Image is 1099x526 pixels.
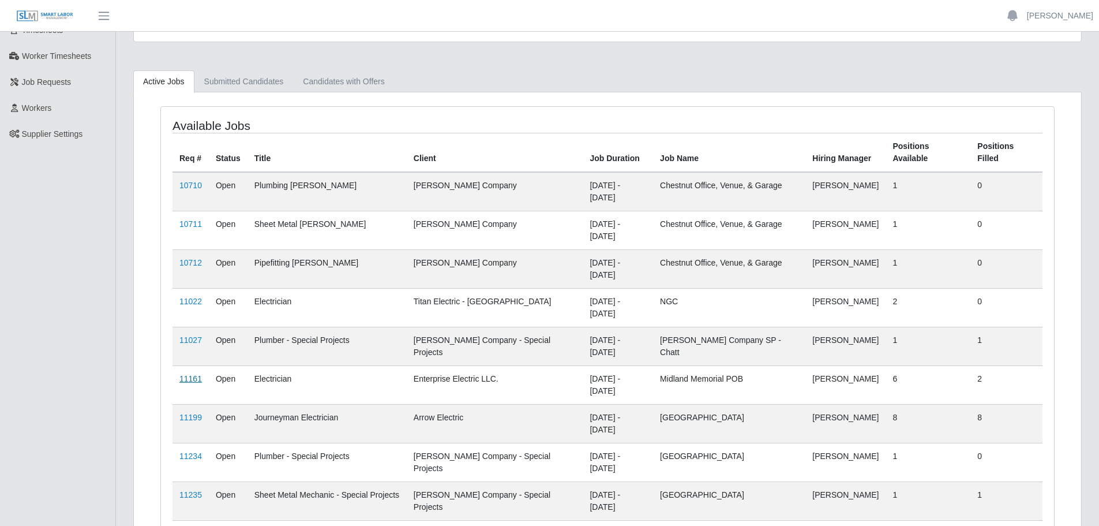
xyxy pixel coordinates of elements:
a: Candidates with Offers [293,70,394,93]
td: 0 [970,288,1042,327]
td: [PERSON_NAME] Company SP - Chatt [653,327,805,365]
td: Open [209,288,247,327]
td: Pipefitting [PERSON_NAME] [247,249,407,288]
td: Electrician [247,365,407,404]
td: [DATE] - [DATE] [583,211,653,249]
td: 1 [886,327,970,365]
a: 11234 [179,452,202,461]
img: SLM Logo [16,10,74,23]
td: [PERSON_NAME] [805,443,886,482]
td: 1 [970,482,1042,520]
td: Open [209,211,247,249]
td: Open [209,404,247,443]
a: 10711 [179,219,202,229]
th: Client [407,133,583,172]
td: [PERSON_NAME] [805,365,886,404]
td: 8 [886,404,970,443]
td: 0 [970,172,1042,211]
td: [DATE] - [DATE] [583,404,653,443]
a: Active Jobs [133,70,194,93]
td: [PERSON_NAME] Company - Special Projects [407,482,583,520]
td: [DATE] - [DATE] [583,249,653,288]
td: Chestnut Office, Venue, & Garage [653,172,805,211]
td: 1 [886,443,970,482]
span: Supplier Settings [22,129,83,139]
td: [PERSON_NAME] [805,482,886,520]
span: Workers [22,103,52,113]
td: Sheet Metal [PERSON_NAME] [247,211,407,249]
td: 1 [886,211,970,249]
th: Title [247,133,407,172]
a: 10710 [179,181,202,190]
a: 11027 [179,335,202,345]
td: Electrician [247,288,407,327]
th: Positions Available [886,133,970,172]
td: [DATE] - [DATE] [583,327,653,365]
td: Open [209,443,247,482]
td: Plumbing [PERSON_NAME] [247,172,407,211]
td: 8 [970,404,1042,443]
td: [PERSON_NAME] [805,172,886,211]
td: [PERSON_NAME] Company - Special Projects [407,443,583,482]
td: [GEOGRAPHIC_DATA] [653,404,805,443]
td: [GEOGRAPHIC_DATA] [653,443,805,482]
a: [PERSON_NAME] [1027,10,1093,22]
td: [DATE] - [DATE] [583,365,653,404]
td: NGC [653,288,805,327]
td: Open [209,172,247,211]
td: [DATE] - [DATE] [583,288,653,327]
td: [PERSON_NAME] Company [407,172,583,211]
td: Arrow Electric [407,404,583,443]
td: Open [209,327,247,365]
td: 0 [970,249,1042,288]
td: Titan Electric - [GEOGRAPHIC_DATA] [407,288,583,327]
td: Chestnut Office, Venue, & Garage [653,249,805,288]
td: [PERSON_NAME] [805,211,886,249]
th: Job Duration [583,133,653,172]
a: 11235 [179,490,202,499]
a: 10712 [179,258,202,267]
a: 11199 [179,413,202,422]
td: [PERSON_NAME] [805,249,886,288]
td: [DATE] - [DATE] [583,443,653,482]
td: [PERSON_NAME] [805,404,886,443]
td: 2 [886,288,970,327]
td: [PERSON_NAME] [805,288,886,327]
span: Job Requests [22,77,72,87]
td: Plumber - Special Projects [247,327,407,365]
td: Sheet Metal Mechanic - Special Projects [247,482,407,520]
td: 1 [970,327,1042,365]
th: Job Name [653,133,805,172]
th: Positions Filled [970,133,1042,172]
th: Status [209,133,247,172]
td: [DATE] - [DATE] [583,172,653,211]
th: Req # [172,133,209,172]
span: Worker Timesheets [22,51,91,61]
td: Open [209,249,247,288]
a: 11022 [179,297,202,306]
td: [PERSON_NAME] Company [407,249,583,288]
td: 6 [886,365,970,404]
td: Open [209,365,247,404]
td: 0 [970,211,1042,249]
td: Journeyman Electrician [247,404,407,443]
td: [PERSON_NAME] Company [407,211,583,249]
td: Open [209,482,247,520]
td: Chestnut Office, Venue, & Garage [653,211,805,249]
td: 1 [886,249,970,288]
h4: Available Jobs [172,118,525,133]
td: [GEOGRAPHIC_DATA] [653,482,805,520]
td: [DATE] - [DATE] [583,482,653,520]
a: 11161 [179,374,202,383]
td: 0 [970,443,1042,482]
td: [PERSON_NAME] [805,327,886,365]
td: Enterprise Electric LLC. [407,365,583,404]
td: [PERSON_NAME] Company - Special Projects [407,327,583,365]
td: 1 [886,172,970,211]
td: 2 [970,365,1042,404]
th: Hiring Manager [805,133,886,172]
a: Submitted Candidates [194,70,294,93]
td: 1 [886,482,970,520]
td: Midland Memorial POB [653,365,805,404]
td: Plumber - Special Projects [247,443,407,482]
